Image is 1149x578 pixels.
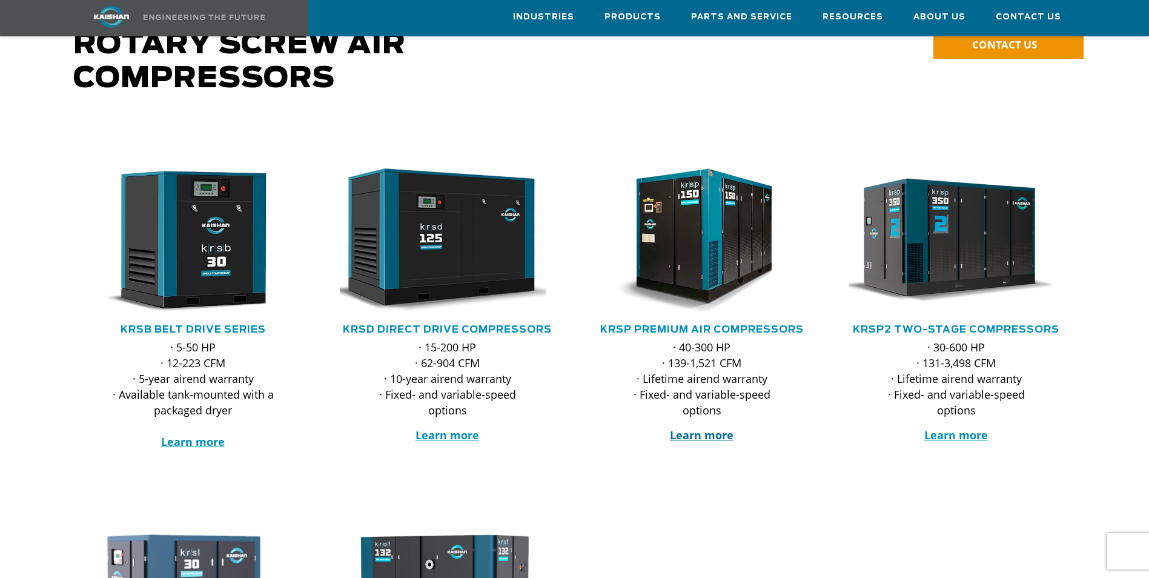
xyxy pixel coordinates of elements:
[110,339,277,450] p: · 5-50 HP · 12-223 CFM · 5-year airend warranty · Available tank-mounted with a packaged dryer
[513,10,574,24] span: Industries
[839,168,1055,314] img: krsp350
[85,168,301,314] div: krsb30
[416,428,479,442] a: Learn more
[913,1,965,33] a: About Us
[121,325,266,334] a: KRSB Belt Drive Series
[340,168,555,314] div: krsd125
[144,15,265,20] img: Engineering the future
[618,339,786,418] p: · 40-300 HP · 139-1,521 CFM · Lifetime airend warranty · Fixed- and variable-speed options
[670,428,733,442] a: Learn more
[913,10,965,24] span: About Us
[996,1,1061,33] a: Contact Us
[853,325,1059,334] a: KRSP2 Two-Stage Compressors
[691,1,792,33] a: Parts and Service
[849,168,1064,314] div: krsp350
[364,339,531,418] p: · 15-200 HP · 62-904 CFM · 10-year airend warranty · Fixed- and variable-speed options
[585,168,801,314] img: krsp150
[924,428,988,442] a: Learn more
[76,168,292,314] img: krsb30
[604,10,661,24] span: Products
[161,434,225,449] a: Learn more
[604,1,661,33] a: Products
[972,38,1037,51] span: CONTACT US
[873,339,1040,418] p: · 30-600 HP · 131-3,498 CFM · Lifetime airend warranty · Fixed- and variable-speed options
[331,168,546,314] img: krsd125
[823,10,883,24] span: Resources
[594,168,810,314] div: krsp150
[600,325,804,334] a: KRSP Premium Air Compressors
[691,10,792,24] span: Parts and Service
[343,325,552,334] a: KRSD Direct Drive Compressors
[996,10,1061,24] span: Contact Us
[823,1,883,33] a: Resources
[513,1,574,33] a: Industries
[933,32,1084,59] a: CONTACT US
[66,6,157,27] img: kaishan logo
